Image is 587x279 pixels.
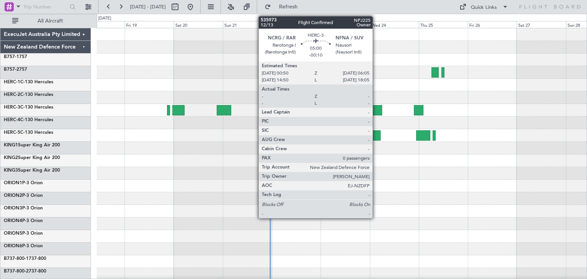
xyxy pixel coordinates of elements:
[4,168,60,173] a: KING3Super King Air 200
[8,15,83,27] button: All Aircraft
[272,4,305,10] span: Refresh
[4,67,27,72] a: B757-2757
[4,231,22,236] span: ORION5
[4,206,43,211] a: ORION3P-3 Orion
[456,1,512,13] button: Quick Links
[4,244,43,248] a: ORION6P-3 Orion
[4,244,22,248] span: ORION6
[4,206,22,211] span: ORION3
[4,168,18,173] span: KING3
[272,21,321,28] div: Mon 22
[174,21,223,28] div: Sat 20
[4,130,53,135] a: HERC-5C-130 Hercules
[4,256,46,261] a: B737-800-1737-800
[468,21,517,28] div: Fri 26
[370,21,419,28] div: Wed 24
[4,130,20,135] span: HERC-5
[130,3,166,10] span: [DATE] - [DATE]
[4,256,29,261] span: B737-800-1
[4,143,18,148] span: KING1
[321,21,370,28] div: Tue 23
[4,156,60,160] a: KING2Super King Air 200
[4,143,60,148] a: KING1Super King Air 200
[4,269,29,274] span: B737-800-2
[125,21,174,28] div: Fri 19
[4,105,20,110] span: HERC-3
[517,21,566,28] div: Sat 27
[4,181,22,185] span: ORION1
[419,21,468,28] div: Thu 25
[4,105,53,110] a: HERC-3C-130 Hercules
[4,219,43,223] a: ORION4P-3 Orion
[4,219,22,223] span: ORION4
[20,18,81,24] span: All Aircraft
[223,21,272,28] div: Sun 21
[4,55,19,59] span: B757-1
[4,80,20,84] span: HERC-1
[98,15,111,22] div: [DATE]
[4,193,22,198] span: ORION2
[4,269,46,274] a: B737-800-2737-800
[4,181,43,185] a: ORION1P-3 Orion
[76,21,125,28] div: Thu 18
[4,67,19,72] span: B757-2
[4,118,20,122] span: HERC-4
[4,92,53,97] a: HERC-2C-130 Hercules
[261,1,307,13] button: Refresh
[4,118,53,122] a: HERC-4C-130 Hercules
[4,55,27,59] a: B757-1757
[4,92,20,97] span: HERC-2
[471,4,497,11] div: Quick Links
[4,156,18,160] span: KING2
[23,1,67,13] input: Trip Number
[4,231,43,236] a: ORION5P-3 Orion
[4,193,43,198] a: ORION2P-3 Orion
[4,80,53,84] a: HERC-1C-130 Hercules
